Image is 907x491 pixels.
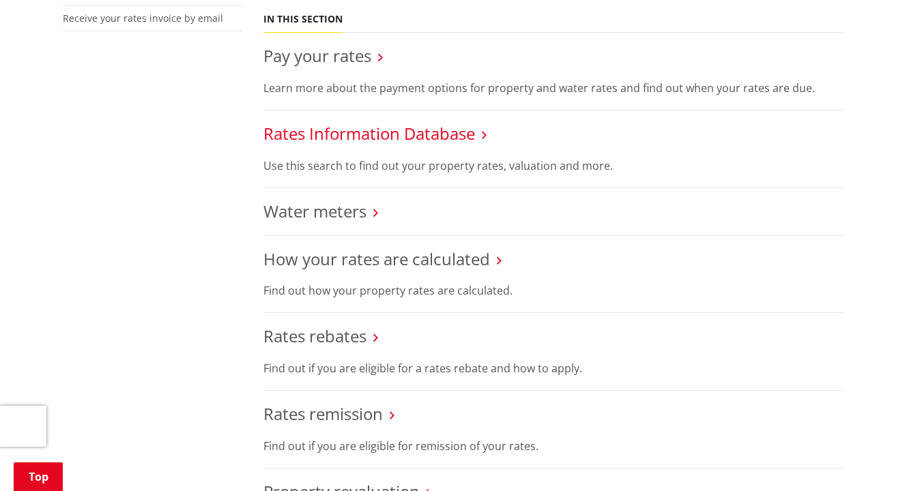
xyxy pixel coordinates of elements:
[263,282,845,299] p: Find out how your property rates are calculated.
[263,44,371,67] a: Pay your rates
[63,12,223,25] a: Receive your rates invoice by email
[263,14,343,25] h5: In this section
[263,325,366,347] a: Rates rebates
[263,200,366,222] a: Water meters
[263,438,845,454] p: Find out if you are eligible for remission of your rates.
[263,360,845,376] p: Find out if you are eligible for a rates rebate and how to apply.
[14,462,63,491] a: Top
[263,122,475,145] a: Rates Information Database
[263,158,845,174] p: Use this search to find out your property rates, valuation and more.
[263,248,490,270] a: How your rates are calculated
[844,434,893,483] iframe: Messenger Launcher
[263,402,383,425] a: Rates remission
[263,80,845,96] p: Learn more about the payment options for property and water rates and find out when your rates ar...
